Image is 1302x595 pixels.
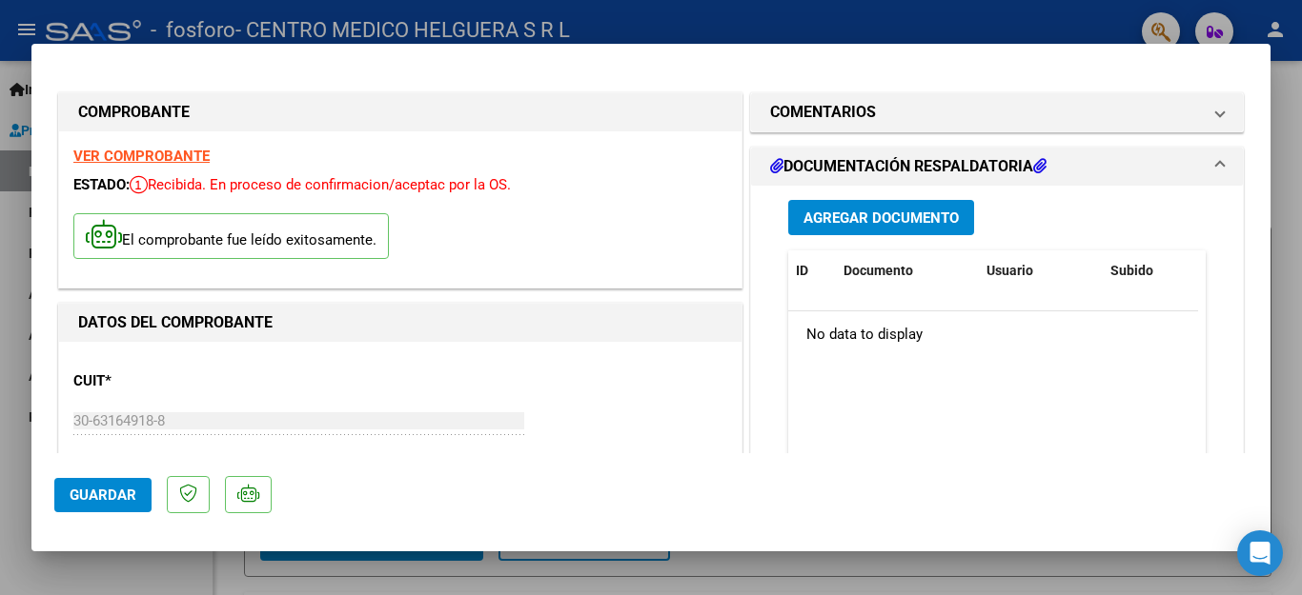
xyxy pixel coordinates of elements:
span: ESTADO: [73,176,130,193]
span: Agregar Documento [804,209,959,227]
datatable-header-cell: Documento [836,250,979,291]
datatable-header-cell: Subido [1103,250,1198,291]
div: DOCUMENTACIÓN RESPALDATORIA [751,186,1243,581]
mat-expansion-panel-header: DOCUMENTACIÓN RESPALDATORIA [751,148,1243,186]
span: Subido [1110,263,1153,278]
button: Agregar Documento [788,200,974,235]
datatable-header-cell: ID [788,250,836,291]
strong: COMPROBANTE [78,103,190,121]
a: VER COMPROBANTE [73,148,210,165]
span: Usuario [987,263,1033,278]
span: Documento [844,263,913,278]
div: No data to display [788,311,1198,359]
span: ID [796,263,808,278]
p: El comprobante fue leído exitosamente. [73,213,389,260]
strong: DATOS DEL COMPROBANTE [78,313,273,331]
p: CUIT [73,370,270,392]
h1: DOCUMENTACIÓN RESPALDATORIA [770,155,1047,178]
span: Guardar [70,486,136,504]
mat-expansion-panel-header: COMENTARIOS [751,93,1243,131]
div: Open Intercom Messenger [1237,530,1283,576]
button: Guardar [54,478,152,512]
datatable-header-cell: Usuario [979,250,1103,291]
span: Recibida. En proceso de confirmacion/aceptac por la OS. [130,176,511,193]
h1: COMENTARIOS [770,101,876,124]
